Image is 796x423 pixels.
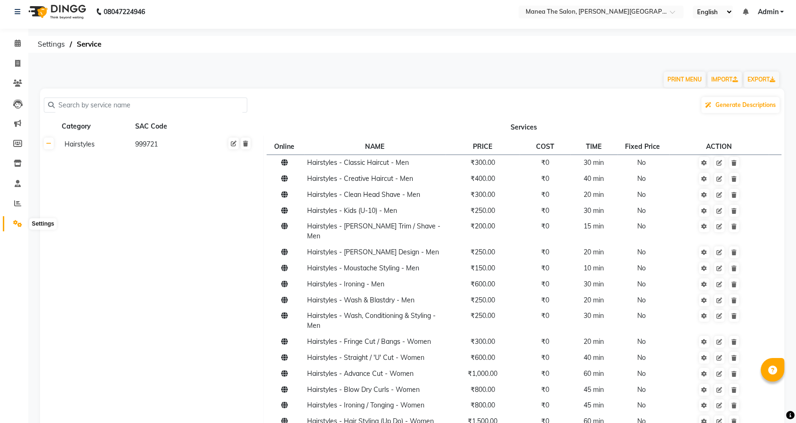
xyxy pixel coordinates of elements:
span: ₹0 [541,337,549,346]
span: Generate Descriptions [715,101,776,108]
span: No [637,206,646,215]
span: No [637,369,646,378]
span: ₹0 [541,311,549,320]
th: TIME [570,138,617,155]
div: 999721 [134,138,204,150]
span: 20 min [584,190,604,199]
span: No [637,385,646,394]
span: ₹0 [541,401,549,409]
span: No [637,248,646,256]
span: No [637,311,646,320]
span: ₹250.00 [471,296,495,304]
div: Settings [30,219,57,230]
span: Settings [33,36,70,53]
span: No [637,264,646,272]
span: ₹300.00 [471,158,495,167]
span: 20 min [584,337,604,346]
span: No [637,401,646,409]
span: Hairstyles - Ironing - Men [307,280,384,288]
span: ₹0 [541,353,549,362]
span: ₹800.00 [471,401,495,409]
span: ₹1,000.00 [468,369,497,378]
span: 30 min [584,206,604,215]
span: ₹0 [541,190,549,199]
span: ₹250.00 [471,311,495,320]
span: ₹0 [541,280,549,288]
span: Hairstyles - Advance Cut - Women [307,369,414,378]
button: PRINT MENU [664,72,706,88]
span: 40 min [584,353,604,362]
span: No [637,337,646,346]
th: PRICE [446,138,520,155]
span: No [637,353,646,362]
span: ₹0 [541,369,549,378]
span: ₹0 [541,248,549,256]
span: Hairstyles - Moustache Styling - Men [307,264,419,272]
span: ₹600.00 [471,353,495,362]
span: Hairstyles - Kids (U-10) - Men [307,206,397,215]
span: 10 min [584,264,604,272]
span: Hairstyles - Classic Haircut - Men [307,158,409,167]
span: No [637,280,646,288]
th: Online [267,138,304,155]
span: Hairstyles - Straight / 'U' Cut - Women [307,353,424,362]
th: ACTION [669,138,769,155]
span: ₹0 [541,158,549,167]
span: 30 min [584,158,604,167]
span: Service [72,36,106,53]
span: No [637,190,646,199]
span: No [637,174,646,183]
th: COST [520,138,570,155]
th: Fixed Price [617,138,669,155]
div: Category [61,121,130,132]
th: NAME [304,138,446,155]
span: ₹200.00 [471,222,495,230]
span: ₹250.00 [471,248,495,256]
span: 30 min [584,280,604,288]
span: No [637,158,646,167]
span: ₹600.00 [471,280,495,288]
span: 30 min [584,311,604,320]
span: ₹0 [541,206,549,215]
span: ₹0 [541,222,549,230]
span: No [637,296,646,304]
input: Search by service name [55,98,243,113]
span: 60 min [584,369,604,378]
span: Hairstyles - Blow Dry Curls - Women [307,385,420,394]
span: ₹0 [541,385,549,394]
span: ₹0 [541,264,549,272]
span: 20 min [584,248,604,256]
span: ₹300.00 [471,190,495,199]
span: Hairstyles - [PERSON_NAME] Design - Men [307,248,439,256]
span: Hairstyles - Ironing / Tonging - Women [307,401,424,409]
span: No [637,222,646,230]
span: Hairstyles - Clean Head Shave - Men [307,190,420,199]
span: 40 min [584,174,604,183]
span: Hairstyles - Creative Haircut - Men [307,174,413,183]
span: Hairstyles - [PERSON_NAME] Trim / Shave - Men [307,222,440,240]
div: SAC Code [134,121,204,132]
span: ₹250.00 [471,206,495,215]
span: 45 min [584,401,604,409]
span: Admin [757,7,778,17]
span: Hairstyles - Fringe Cut / Bangs - Women [307,337,431,346]
span: Hairstyles - Wash, Conditioning & Styling - Men [307,311,436,330]
span: ₹0 [541,174,549,183]
span: 20 min [584,296,604,304]
span: ₹400.00 [471,174,495,183]
span: ₹0 [541,296,549,304]
span: Hairstyles - Wash & Blastdry - Men [307,296,414,304]
span: ₹300.00 [471,337,495,346]
div: Hairstyles [61,138,130,150]
span: ₹150.00 [471,264,495,272]
a: EXPORT [744,72,779,88]
a: IMPORT [707,72,742,88]
span: 15 min [584,222,604,230]
span: 45 min [584,385,604,394]
button: Generate Descriptions [701,97,780,113]
span: ₹800.00 [471,385,495,394]
th: Services [263,118,784,136]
